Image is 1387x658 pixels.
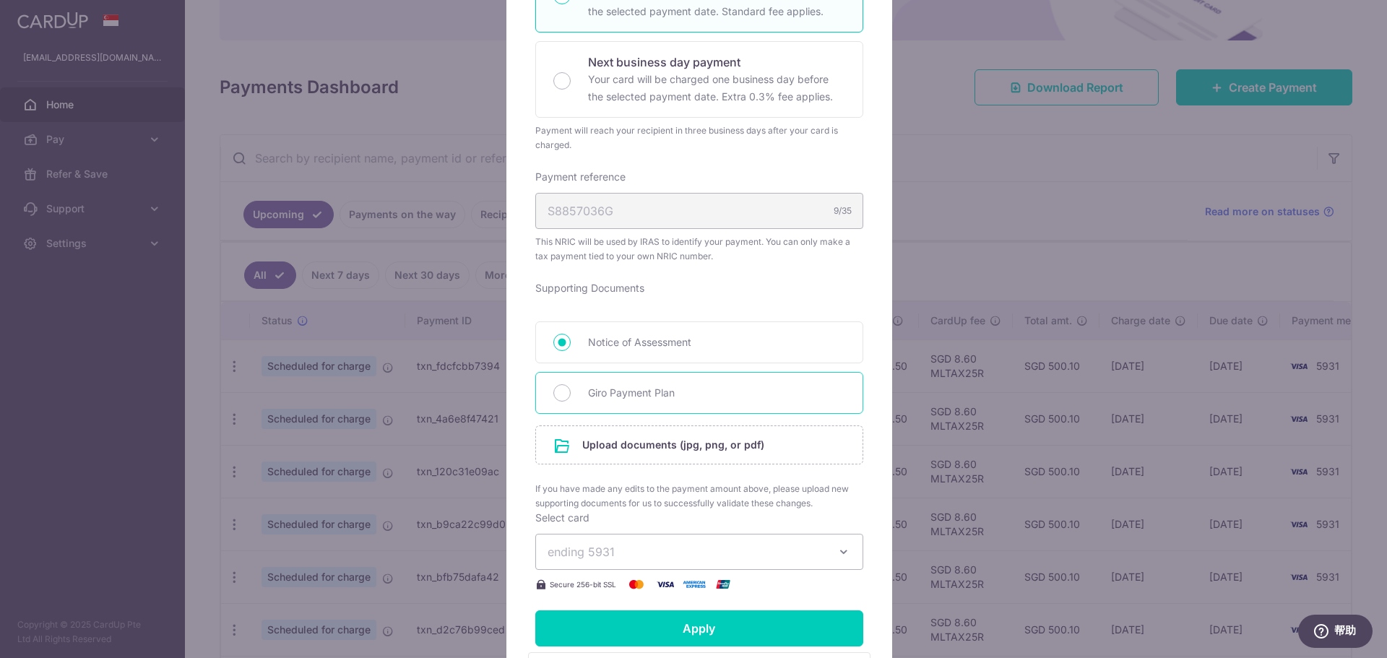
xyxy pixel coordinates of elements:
button: ending 5931 [535,534,863,570]
span: ending 5931 [548,545,615,559]
span: Secure 256-bit SSL [550,579,616,590]
span: If you have made any edits to the payment amount above, please upload new supporting documents fo... [535,482,863,511]
label: Select card [535,511,589,525]
div: Upload documents (jpg, png, or pdf) [535,425,863,464]
input: Apply [535,610,863,646]
label: Supporting Documents [535,281,644,295]
img: Mastercard [622,576,651,593]
div: 9/35 [834,204,852,218]
iframe: 打开一个小组件，您可以在其中找到更多信息 [1297,615,1373,651]
p: Next business day payment [588,53,845,71]
img: UnionPay [709,576,738,593]
span: Notice of Assessment [588,334,845,351]
p: Your card will be charged one business day before the selected payment date. Extra 0.3% fee applies. [588,71,845,105]
img: Visa [651,576,680,593]
img: American Express [680,576,709,593]
label: Payment reference [535,170,626,184]
span: Giro Payment Plan [588,384,845,402]
span: This NRIC will be used by IRAS to identify your payment. You can only make a tax payment tied to ... [535,235,863,264]
div: Payment will reach your recipient in three business days after your card is charged. [535,124,863,152]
